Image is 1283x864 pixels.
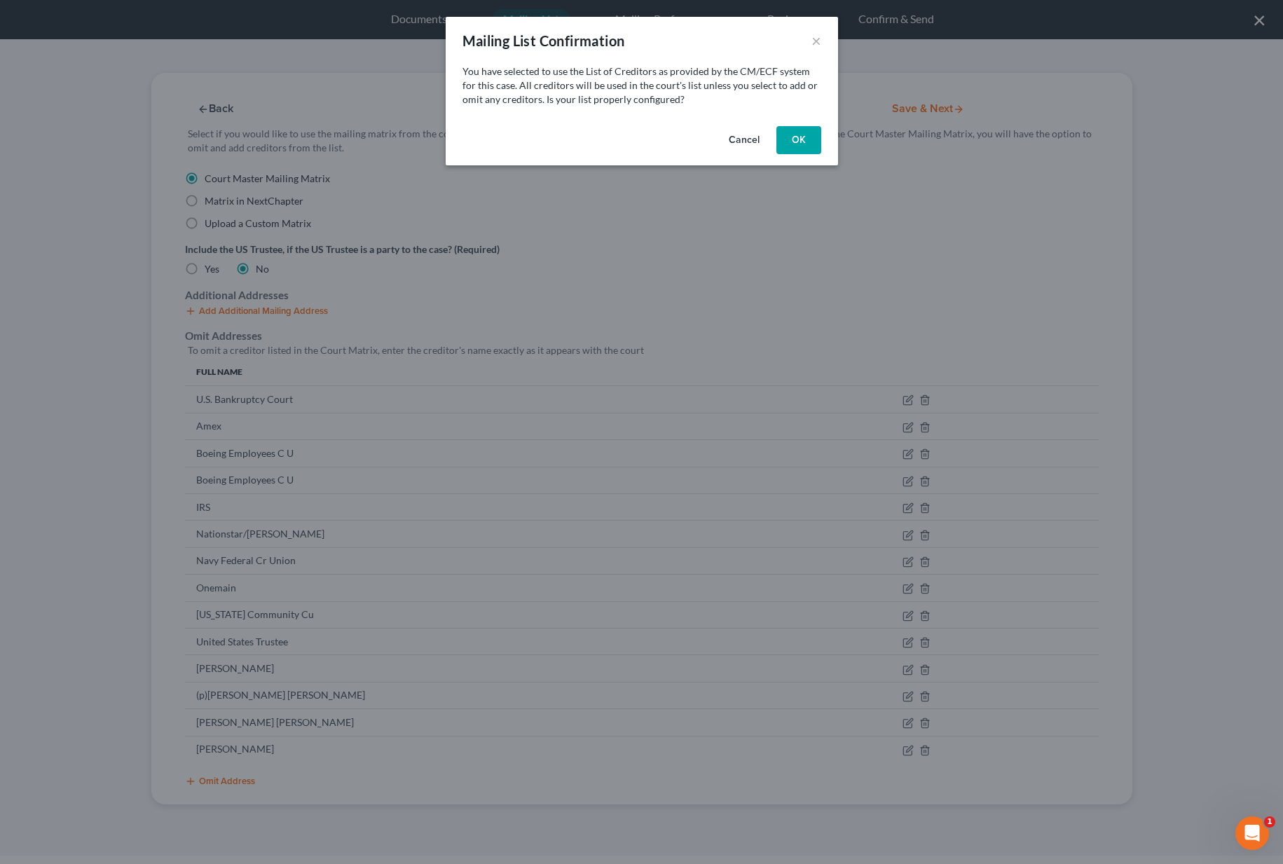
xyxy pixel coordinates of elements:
[462,31,625,50] div: Mailing List Confirmation
[1235,816,1269,850] iframe: Intercom live chat
[718,126,771,154] button: Cancel
[462,64,821,107] p: You have selected to use the List of Creditors as provided by the CM/ECF system for this case. Al...
[811,32,821,49] button: ×
[776,126,821,154] button: OK
[1264,816,1275,828] span: 1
